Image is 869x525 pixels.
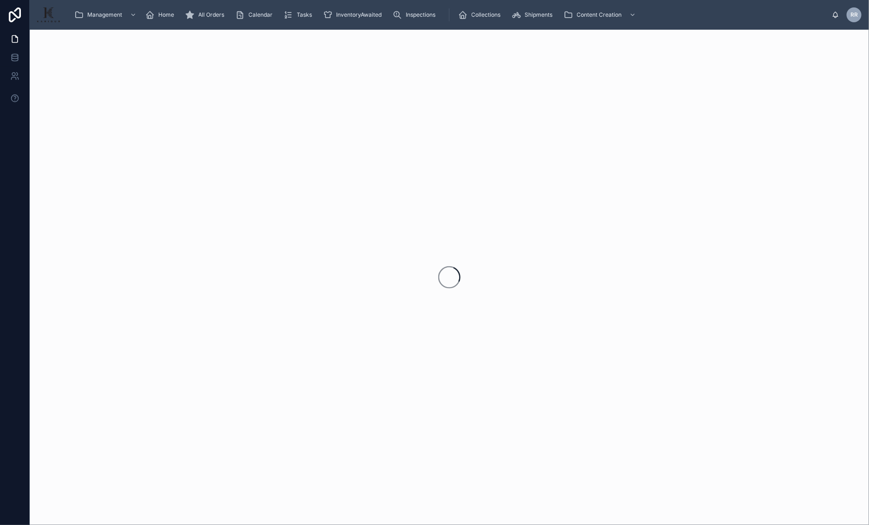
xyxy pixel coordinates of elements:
[406,11,436,19] span: Inspections
[850,11,858,19] span: RR
[281,6,319,23] a: Tasks
[159,11,175,19] span: Home
[321,6,389,23] a: InventoryAwaited
[472,11,501,19] span: Collections
[249,11,273,19] span: Calendar
[297,11,312,19] span: Tasks
[199,11,225,19] span: All Orders
[67,5,832,25] div: scrollable content
[390,6,442,23] a: Inspections
[456,6,507,23] a: Collections
[143,6,181,23] a: Home
[561,6,641,23] a: Content Creation
[337,11,382,19] span: InventoryAwaited
[509,6,559,23] a: Shipments
[183,6,231,23] a: All Orders
[525,11,553,19] span: Shipments
[72,6,141,23] a: Management
[88,11,123,19] span: Management
[233,6,279,23] a: Calendar
[37,7,60,22] img: App logo
[577,11,622,19] span: Content Creation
